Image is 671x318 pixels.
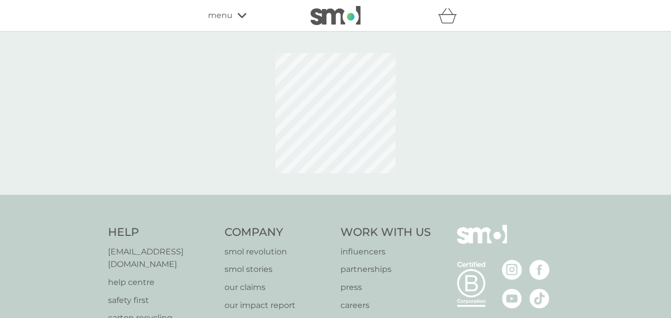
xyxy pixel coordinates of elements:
img: smol [310,6,360,25]
a: our impact report [224,299,331,312]
a: press [340,281,431,294]
img: visit the smol Youtube page [502,288,522,308]
h4: Help [108,225,214,240]
a: careers [340,299,431,312]
a: partnerships [340,263,431,276]
img: visit the smol Instagram page [502,260,522,280]
img: smol [457,225,507,259]
a: influencers [340,245,431,258]
a: safety first [108,294,214,307]
a: [EMAIL_ADDRESS][DOMAIN_NAME] [108,245,214,271]
span: menu [208,9,232,22]
img: visit the smol Tiktok page [529,288,549,308]
a: smol stories [224,263,331,276]
div: basket [438,6,463,26]
h4: Work With Us [340,225,431,240]
a: smol revolution [224,245,331,258]
a: help centre [108,276,214,289]
img: visit the smol Facebook page [529,260,549,280]
h4: Company [224,225,331,240]
a: our claims [224,281,331,294]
